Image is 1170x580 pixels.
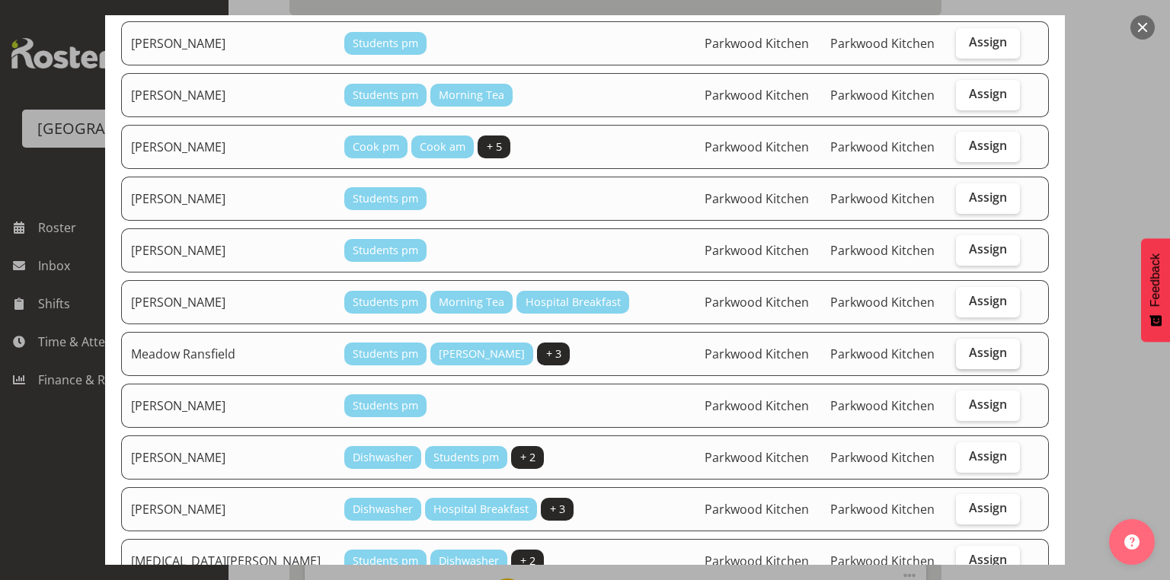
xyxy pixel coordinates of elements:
img: help-xxl-2.png [1124,534,1140,550]
span: Students pm [353,397,418,414]
span: + 5 [487,139,502,155]
span: Hospital Breakfast [433,501,529,518]
span: Assign [969,552,1007,567]
span: Parkwood Kitchen [705,294,809,311]
span: Parkwood Kitchen [830,449,935,466]
span: Assign [969,448,1007,464]
span: + 3 [550,501,565,518]
span: Assign [969,500,1007,515]
span: [PERSON_NAME] [439,346,525,362]
span: Parkwood Kitchen [705,501,809,518]
span: Assign [969,34,1007,49]
td: [PERSON_NAME] [121,487,335,531]
span: Parkwood Kitchen [705,190,809,207]
span: + 3 [546,346,561,362]
span: Students pm [353,87,418,104]
button: Feedback - Show survey [1141,238,1170,342]
span: Parkwood Kitchen [830,242,935,259]
span: Students pm [353,346,418,362]
span: Students pm [353,190,418,207]
td: [PERSON_NAME] [121,73,335,117]
span: Dishwasher [353,501,413,518]
span: Cook pm [353,139,399,155]
span: Feedback [1149,253,1162,307]
span: Assign [969,397,1007,412]
span: Students pm [433,449,499,466]
span: + 2 [520,449,535,466]
span: Assign [969,241,1007,257]
span: Parkwood Kitchen [830,346,935,362]
span: Parkwood Kitchen [830,139,935,155]
span: Parkwood Kitchen [830,87,935,104]
td: Meadow Ransfield [121,332,335,376]
span: Parkwood Kitchen [705,139,809,155]
span: Assign [969,293,1007,308]
span: Parkwood Kitchen [705,449,809,466]
span: Assign [969,86,1007,101]
td: [PERSON_NAME] [121,228,335,272]
span: Parkwood Kitchen [705,553,809,569]
span: Students pm [353,35,418,52]
span: Assign [969,190,1007,205]
span: Assign [969,345,1007,360]
span: Parkwood Kitchen [830,294,935,311]
span: Dishwasher [353,449,413,466]
span: Students pm [353,294,418,311]
span: Parkwood Kitchen [830,190,935,207]
span: Parkwood Kitchen [705,87,809,104]
span: Morning Tea [439,87,504,104]
span: Parkwood Kitchen [830,553,935,569]
td: [PERSON_NAME] [121,125,335,169]
span: Parkwood Kitchen [830,501,935,518]
span: Parkwood Kitchen [705,397,809,414]
span: Cook am [420,139,465,155]
span: Students pm [353,242,418,259]
td: [PERSON_NAME] [121,384,335,428]
span: Students pm [353,553,418,569]
td: [PERSON_NAME] [121,435,335,480]
span: Parkwood Kitchen [705,35,809,52]
span: Morning Tea [439,294,504,311]
span: Parkwood Kitchen [830,35,935,52]
span: + 2 [520,553,535,569]
span: Hospital Breakfast [526,294,621,311]
td: [PERSON_NAME] [121,21,335,65]
td: [PERSON_NAME] [121,280,335,324]
span: Parkwood Kitchen [705,242,809,259]
span: Parkwood Kitchen [705,346,809,362]
span: Assign [969,138,1007,153]
span: Parkwood Kitchen [830,397,935,414]
td: [PERSON_NAME] [121,177,335,221]
span: Dishwasher [439,553,499,569]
